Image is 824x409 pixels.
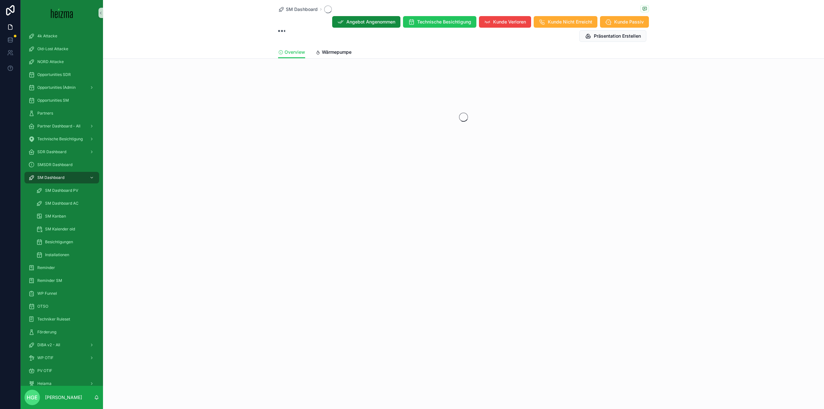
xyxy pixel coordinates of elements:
[45,188,78,193] span: SM Dashboard PV
[24,301,99,312] a: OTSO
[594,33,641,39] span: Präsentation Erstellen
[37,291,57,296] span: WP Funnel
[37,72,71,77] span: Opportunities SDR
[51,8,73,18] img: App logo
[24,159,99,171] a: SMSDR Dashboard
[37,368,52,373] span: PV OTIF
[32,185,99,196] a: SM Dashboard PV
[479,16,531,28] button: Kunde Verloren
[417,19,471,25] span: Technische Besichtigung
[45,252,69,257] span: Installationen
[37,278,62,283] span: Reminder SM
[37,85,76,90] span: Opportunities (Admin
[37,59,64,64] span: NORD Attacke
[285,49,305,55] span: Overview
[24,172,99,183] a: SM Dashboard
[37,46,68,51] span: Old-Lost Attacke
[24,133,99,145] a: Technische Besichtigung
[37,381,51,386] span: Heiama
[493,19,526,25] span: Kunde Verloren
[24,352,99,364] a: WP OTIF
[37,317,70,322] span: Techniker Ruleset
[403,16,476,28] button: Technische Besichtigung
[45,227,75,232] span: SM Kalender old
[24,69,99,80] a: Opportunities SDR
[24,146,99,158] a: SDR Dashboard
[315,46,351,59] a: Wärmepumpe
[21,26,103,386] div: scrollable content
[32,236,99,248] a: Besichtigungen
[24,326,99,338] a: Förderung
[37,33,57,39] span: 4k Attacke
[37,111,53,116] span: Partners
[24,107,99,119] a: Partners
[278,46,305,59] a: Overview
[37,136,83,142] span: Technische Besichtigung
[24,95,99,106] a: Opportunities SM
[32,249,99,261] a: Installationen
[600,16,649,28] button: Kunde Passiv
[37,304,48,309] span: OTSO
[548,19,592,25] span: Kunde Nicht Erreicht
[24,82,99,93] a: Opportunities (Admin
[24,365,99,376] a: PV OTIF
[32,198,99,209] a: SM Dashboard AC
[37,124,80,129] span: Partner Dashboard - All
[24,313,99,325] a: Techniker Ruleset
[332,16,400,28] button: Angebot Angenommen
[346,19,395,25] span: Angebot Angenommen
[278,6,318,13] a: SM Dashboard
[24,288,99,299] a: WP Funnel
[24,120,99,132] a: Partner Dashboard - All
[32,210,99,222] a: SM Kanban
[286,6,318,13] span: SM Dashboard
[45,394,82,401] p: [PERSON_NAME]
[614,19,644,25] span: Kunde Passiv
[24,43,99,55] a: Old-Lost Attacke
[27,394,38,401] span: HGE
[37,330,56,335] span: Förderung
[534,16,597,28] button: Kunde Nicht Erreicht
[37,162,72,167] span: SMSDR Dashboard
[37,355,53,360] span: WP OTIF
[37,175,64,180] span: SM Dashboard
[32,223,99,235] a: SM Kalender old
[24,30,99,42] a: 4k Attacke
[37,149,66,154] span: SDR Dashboard
[45,201,79,206] span: SM Dashboard AC
[322,49,351,55] span: Wärmepumpe
[37,342,60,348] span: DiBA v2 - All
[24,339,99,351] a: DiBA v2 - All
[45,214,66,219] span: SM Kanban
[37,265,55,270] span: Reminder
[579,30,646,42] button: Präsentation Erstellen
[24,262,99,274] a: Reminder
[45,239,73,245] span: Besichtigungen
[24,56,99,68] a: NORD Attacke
[37,98,69,103] span: Opportunities SM
[24,378,99,389] a: Heiama
[24,275,99,286] a: Reminder SM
